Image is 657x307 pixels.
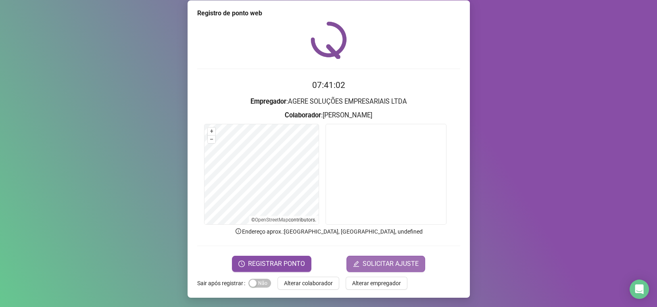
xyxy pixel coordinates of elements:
[311,21,347,59] img: QRPoint
[352,279,401,288] span: Alterar empregador
[197,277,248,290] label: Sair após registrar
[235,228,242,235] span: info-circle
[363,259,419,269] span: SOLICITAR AJUSTE
[250,98,286,105] strong: Empregador
[251,217,316,223] li: © contributors.
[277,277,339,290] button: Alterar colaborador
[353,261,359,267] span: edit
[630,280,649,299] div: Open Intercom Messenger
[197,8,460,18] div: Registro de ponto web
[197,110,460,121] h3: : [PERSON_NAME]
[285,111,321,119] strong: Colaborador
[255,217,288,223] a: OpenStreetMap
[346,277,407,290] button: Alterar empregador
[284,279,333,288] span: Alterar colaborador
[232,256,311,272] button: REGISTRAR PONTO
[208,127,215,135] button: +
[197,96,460,107] h3: : AGERE SOLUÇÕES EMPRESARIAIS LTDA
[248,259,305,269] span: REGISTRAR PONTO
[346,256,425,272] button: editSOLICITAR AJUSTE
[238,261,245,267] span: clock-circle
[208,136,215,143] button: –
[312,80,345,90] time: 07:41:02
[197,227,460,236] p: Endereço aprox. : [GEOGRAPHIC_DATA], [GEOGRAPHIC_DATA], undefined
